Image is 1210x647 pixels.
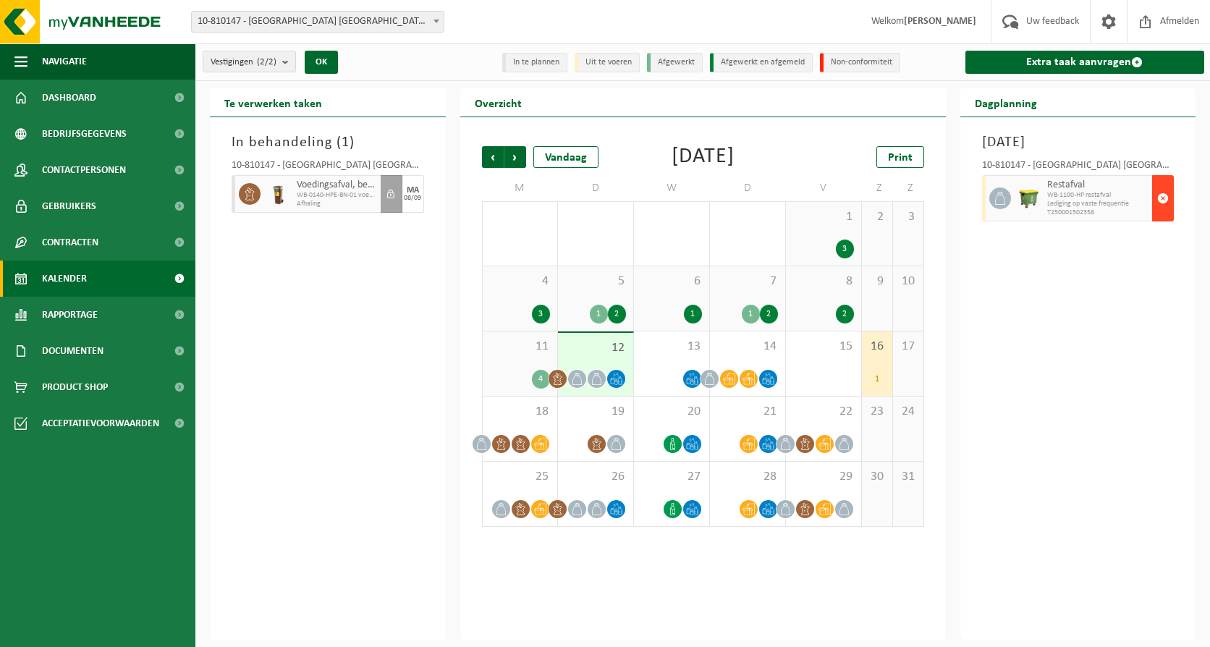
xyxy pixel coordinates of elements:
[1047,200,1149,208] span: Lediging op vaste frequentie
[42,297,98,333] span: Rapportage
[490,469,550,485] span: 25
[342,135,350,150] span: 1
[893,175,924,201] td: Z
[533,146,598,168] div: Vandaag
[793,339,854,355] span: 15
[869,209,885,225] span: 2
[297,191,377,200] span: WB-0140-HPE-BN-01 voedingsafval, bevat prod van dierl oorspr
[42,116,127,152] span: Bedrijfsgegevens
[900,274,916,289] span: 10
[42,405,159,441] span: Acceptatievoorwaarden
[565,340,626,356] span: 12
[717,274,778,289] span: 7
[869,404,885,420] span: 23
[1047,191,1149,200] span: WB-1100-HP restafval
[42,369,108,405] span: Product Shop
[634,175,710,201] td: W
[710,175,786,201] td: D
[42,188,96,224] span: Gebruikers
[869,469,885,485] span: 30
[820,53,900,72] li: Non-conformiteit
[641,469,702,485] span: 27
[42,333,103,369] span: Documenten
[684,305,702,323] div: 1
[532,370,550,389] div: 4
[297,200,377,208] span: Afhaling
[608,305,626,323] div: 2
[42,80,96,116] span: Dashboard
[869,370,885,389] div: 1
[836,240,854,258] div: 3
[482,175,558,201] td: M
[42,261,87,297] span: Kalender
[232,132,424,153] h3: In behandeling ( )
[793,469,854,485] span: 29
[836,305,854,323] div: 2
[482,146,504,168] span: Vorige
[407,186,419,195] div: MA
[965,51,1205,74] a: Extra taak aanvragen
[641,339,702,355] span: 13
[203,51,296,72] button: Vestigingen(2/2)
[565,274,626,289] span: 5
[42,43,87,80] span: Navigatie
[504,146,526,168] span: Volgende
[717,469,778,485] span: 28
[490,339,550,355] span: 11
[869,274,885,289] span: 9
[793,404,854,420] span: 22
[305,51,338,74] button: OK
[502,53,567,72] li: In te plannen
[460,88,536,117] h2: Overzicht
[760,305,778,323] div: 2
[268,183,289,205] img: WB-0140-HPE-BN-06
[786,175,862,201] td: V
[717,404,778,420] span: 21
[565,404,626,420] span: 19
[672,146,735,168] div: [DATE]
[565,469,626,485] span: 26
[257,57,276,67] count: (2/2)
[742,305,760,323] div: 1
[982,161,1175,175] div: 10-810147 - [GEOGRAPHIC_DATA] [GEOGRAPHIC_DATA] - [GEOGRAPHIC_DATA]
[590,305,608,323] div: 1
[888,152,913,164] span: Print
[862,175,893,201] td: Z
[575,53,640,72] li: Uit te voeren
[904,16,976,27] strong: [PERSON_NAME]
[793,209,854,225] span: 1
[869,339,885,355] span: 16
[558,175,634,201] td: D
[42,152,126,188] span: Contactpersonen
[404,195,421,202] div: 08/09
[641,274,702,289] span: 6
[1047,208,1149,217] span: T250001502358
[232,161,424,175] div: 10-810147 - [GEOGRAPHIC_DATA] [GEOGRAPHIC_DATA] - [GEOGRAPHIC_DATA]
[1018,187,1040,209] img: WB-1100-HPE-GN-50
[532,305,550,323] div: 3
[982,132,1175,153] h3: [DATE]
[490,274,550,289] span: 4
[211,51,276,73] span: Vestigingen
[717,339,778,355] span: 14
[42,224,98,261] span: Contracten
[297,179,377,191] span: Voedingsafval, bevat producten van dierlijke oorsprong, onverpakt, categorie 3
[192,12,444,32] span: 10-810147 - VAN DER VALK HOTEL ANTWERPEN NV - BORGERHOUT
[1047,179,1149,191] span: Restafval
[490,404,550,420] span: 18
[641,404,702,420] span: 20
[900,209,916,225] span: 3
[710,53,813,72] li: Afgewerkt en afgemeld
[900,469,916,485] span: 31
[191,11,444,33] span: 10-810147 - VAN DER VALK HOTEL ANTWERPEN NV - BORGERHOUT
[900,339,916,355] span: 17
[876,146,924,168] a: Print
[210,88,337,117] h2: Te verwerken taken
[647,53,703,72] li: Afgewerkt
[900,404,916,420] span: 24
[793,274,854,289] span: 8
[960,88,1052,117] h2: Dagplanning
